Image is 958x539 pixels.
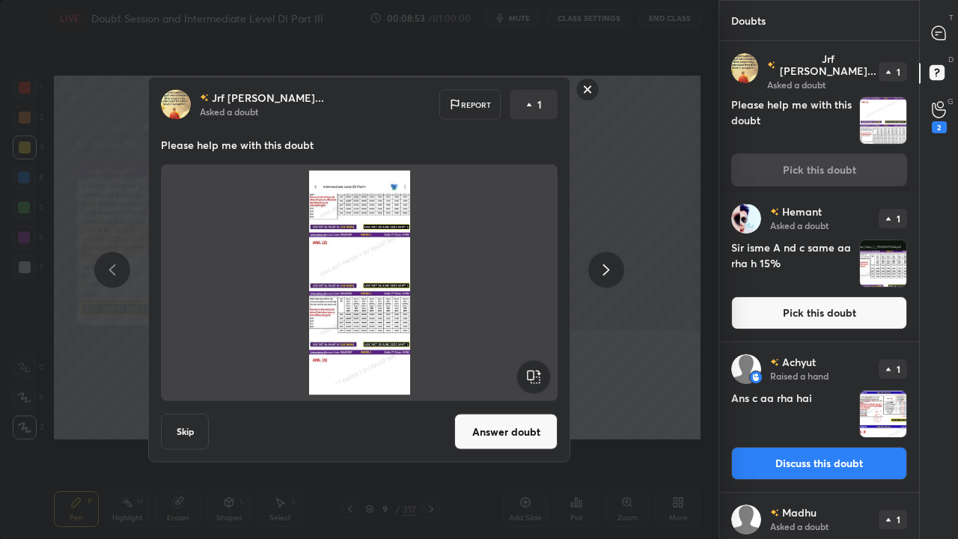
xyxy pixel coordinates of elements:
[731,354,761,384] img: default.png
[200,106,258,118] p: Asked a doubt
[932,121,947,133] div: 2
[200,94,209,102] img: no-rating-badge.077c3623.svg
[179,171,540,395] img: 1759387391YU9KIW.JPEG
[731,240,853,287] h4: Sir isme A nd c same aa rha h 15%
[949,12,954,23] p: T
[730,53,760,83] img: dfb7d3e83bf44509825d37fdd2dcdbe9.47687732_3
[897,365,900,374] p: 1
[860,240,906,287] img: 175938738658QOPJ.JPEG
[719,1,778,40] p: Doubts
[897,214,900,223] p: 1
[537,97,542,112] p: 1
[719,41,919,539] div: grid
[770,509,779,517] img: no-rating-badge.077c3623.svg
[161,90,191,120] img: dfb7d3e83bf44509825d37fdd2dcdbe9.47687732_3
[860,97,906,144] img: 1759387391YU9KIW.JPEG
[948,96,954,107] p: G
[731,447,907,480] button: Discuss this doubt
[897,67,900,76] p: 1
[212,92,324,104] p: Jrf [PERSON_NAME]...
[948,54,954,65] p: D
[897,515,900,524] p: 1
[439,90,501,120] div: Report
[770,370,829,382] p: Raised a hand
[770,219,829,231] p: Asked a doubt
[770,208,779,216] img: no-rating-badge.077c3623.svg
[731,204,761,234] img: 3
[767,61,775,69] img: no-rating-badge.077c3623.svg
[860,391,906,437] img: 17593873786DDHWA.jpg
[731,390,853,438] h4: Ans c aa rha hai
[782,507,817,519] p: Madhu
[782,206,822,218] p: Hemant
[770,359,779,367] img: no-rating-badge.077c3623.svg
[454,414,558,450] button: Answer doubt
[161,138,558,153] p: Please help me with this doubt
[731,97,853,144] h4: Please help me with this doubt
[778,53,879,77] p: Jrf [PERSON_NAME]...
[731,505,761,535] img: default.png
[731,296,907,329] button: Pick this doubt
[767,79,826,91] p: Asked a doubt
[161,414,209,450] button: Skip
[782,356,816,368] p: Achyut
[770,520,829,532] p: Asked a doubt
